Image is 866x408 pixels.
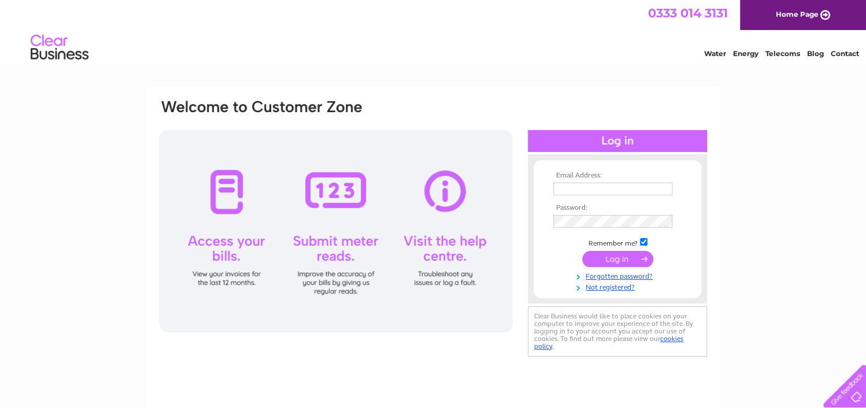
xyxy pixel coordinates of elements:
a: cookies policy [534,335,683,350]
td: Remember me? [550,236,684,248]
input: Submit [582,251,653,267]
a: Telecoms [765,49,800,58]
a: Contact [831,49,859,58]
a: 0333 014 3131 [648,6,728,20]
a: Water [704,49,726,58]
a: Blog [807,49,824,58]
a: Forgotten password? [553,270,684,281]
div: Clear Business is a trading name of Verastar Limited (registered in [GEOGRAPHIC_DATA] No. 3667643... [161,6,707,56]
a: Not registered? [553,281,684,292]
img: logo.png [30,30,89,65]
th: Email Address: [550,172,684,180]
a: Energy [733,49,758,58]
th: Password: [550,204,684,212]
div: Clear Business would like to place cookies on your computer to improve your experience of the sit... [528,306,707,357]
